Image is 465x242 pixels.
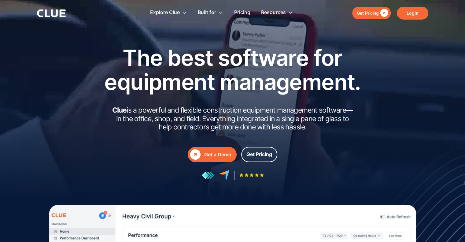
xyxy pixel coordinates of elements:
a: Get Pricing [241,147,277,162]
a: Get a Demo [188,147,237,162]
div: Explore Clue [150,3,187,22]
h1: The best software for equipment management. [95,46,370,94]
div: Get a Demo [204,151,231,158]
div: Get Pricing [246,151,272,158]
div:  [379,9,388,17]
div: Resources [261,3,293,22]
div: Get Pricing [357,9,379,17]
strong: — [346,106,353,114]
div: Explore Clue [150,3,180,22]
a: Get Pricing [352,7,391,19]
div: Built for [198,3,223,22]
img: reviews at capterra [219,170,230,181]
h2: is a powerful and flexible construction equipment management software in the office, shop, and fi... [110,106,355,132]
div: Built for [198,3,216,22]
a: Login [397,7,428,20]
a: Pricing [234,3,250,22]
img: Five-star rating icon [239,173,264,177]
div:  [190,149,201,160]
div: Resources [261,3,286,22]
img: reviews at getapp [201,171,214,179]
strong: Clue [112,106,127,114]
